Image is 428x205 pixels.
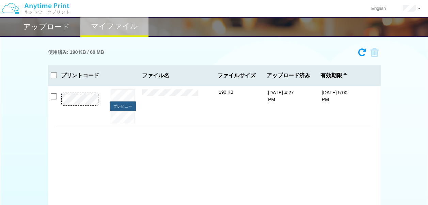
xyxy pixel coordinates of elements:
[218,73,256,79] span: ファイルサイズ
[142,73,215,79] span: ファイル名
[267,73,310,79] span: アップロード済み
[322,89,348,103] p: [DATE] 5:00 PM
[48,50,104,55] h3: 使用済み: 190 KB / 60 MB
[110,101,136,111] button: プレビュー
[219,90,234,95] span: 190 KB
[91,22,138,30] h2: マイファイル
[320,73,347,79] span: 有効期限
[23,23,70,31] h2: アップロード
[56,73,104,79] h3: プリントコード
[268,89,294,103] p: [DATE] 4:27 PM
